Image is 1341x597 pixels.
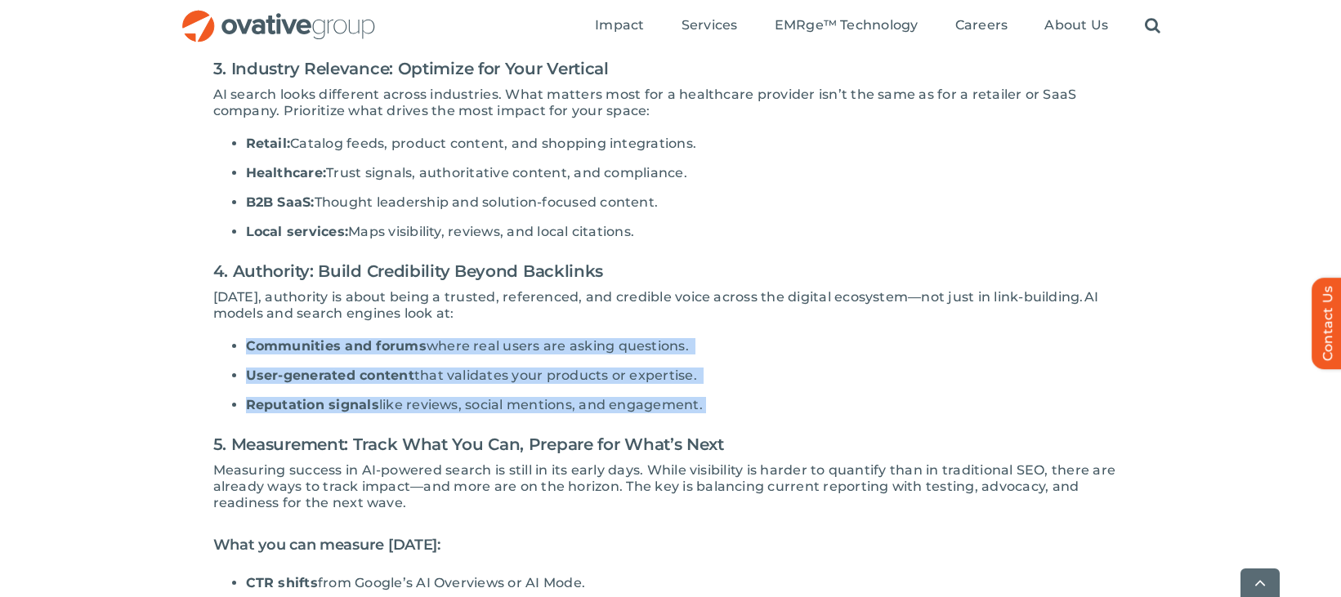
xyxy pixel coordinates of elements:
[246,165,327,180] span: Healthcare:
[213,426,1129,462] h3: 5. Measurement: Track What You Can, Prepare for What’s Next
[682,17,738,33] span: Services
[246,575,318,590] span: CTR shifts
[595,17,644,35] a: Impact
[213,289,1084,305] span: [DATE], authority is about being a trusted, referenced, and credible voice across the digital eco...
[326,165,687,180] span: Trust signals, authoritative content, and compliance.
[1145,17,1160,35] a: Search
[379,397,703,412] span: like reviews, social mentions, and engagement.
[246,224,349,239] span: Local services:
[213,87,1077,118] span: AI search looks different across industries. What matters most for a healthcare provider isn’t th...
[315,194,659,210] span: Thought leadership and solution-focused content.
[246,368,414,383] span: User-generated content
[290,136,696,151] span: Catalog feeds, product content, and shopping integrations.
[246,136,291,151] span: Retail:
[213,289,1099,321] span: AI models and search engines look at:
[213,462,1116,510] span: Measuring success in AI-powered search is still in its early days. While visibility is harder to ...
[246,397,379,412] span: Reputation signals
[181,8,377,24] a: OG_Full_horizontal_RGB
[595,17,644,33] span: Impact
[955,17,1008,33] span: Careers
[348,224,634,239] span: Maps visibility, reviews, and local citations.
[427,338,689,354] span: where real users are asking questions.
[246,338,427,354] span: Communities and forums
[213,51,1129,87] h3: 3. Industry Relevance: Optimize for Your Vertical
[414,368,697,383] span: that validates your products or expertise.
[682,17,738,35] a: Services
[775,17,919,33] span: EMRge™ Technology
[213,528,1129,562] h4: What you can measure [DATE]:
[1044,17,1108,33] span: About Us
[246,194,315,210] span: B2B SaaS:
[955,17,1008,35] a: Careers
[318,575,585,590] span: from Google’s AI Overviews or AI Mode.
[1044,17,1108,35] a: About Us
[213,253,1129,289] h3: 4. Authority: Build Credibility Beyond Backlinks
[775,17,919,35] a: EMRge™ Technology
